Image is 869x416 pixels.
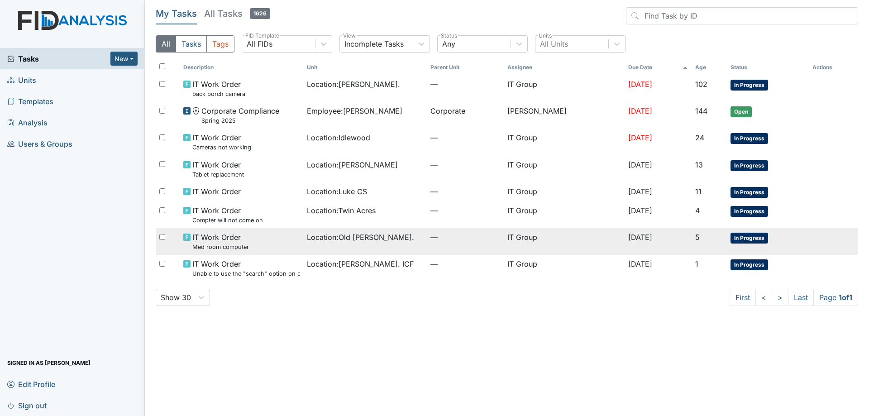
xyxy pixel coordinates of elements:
span: — [430,258,500,269]
input: Find Task by ID [626,7,858,24]
th: Toggle SortBy [625,60,692,75]
span: Location : [PERSON_NAME]. ICF [307,258,414,269]
div: All Units [540,38,568,49]
span: 11 [695,187,702,196]
span: 1 [695,259,698,268]
span: In Progress [731,259,768,270]
span: — [430,132,500,143]
a: > [772,289,788,306]
div: Show 30 [161,292,191,303]
span: Signed in as [PERSON_NAME] [7,356,91,370]
a: First [730,289,756,306]
span: 144 [695,106,707,115]
span: Employee : [PERSON_NAME] [307,105,402,116]
a: Last [788,289,814,306]
span: Templates [7,94,53,108]
th: Toggle SortBy [727,60,808,75]
span: Location : Idlewood [307,132,370,143]
span: Edit Profile [7,377,55,391]
span: Users & Groups [7,137,72,151]
span: Analysis [7,115,48,129]
span: [DATE] [628,106,652,115]
span: Page [813,289,858,306]
button: New [110,52,138,66]
input: Toggle All Rows Selected [159,63,165,69]
span: Open [731,106,752,117]
span: Location : Old [PERSON_NAME]. [307,232,414,243]
span: 4 [695,206,700,215]
a: < [755,289,772,306]
span: In Progress [731,187,768,198]
button: All [156,35,176,53]
td: IT Group [504,75,625,102]
td: IT Group [504,182,625,201]
span: Units [7,73,36,87]
span: In Progress [731,233,768,244]
td: IT Group [504,156,625,182]
th: Assignee [504,60,625,75]
small: Cameras not working [192,143,251,152]
div: Type filter [156,35,234,53]
span: — [430,159,500,170]
span: IT Work Order Unable to use the "search" option on cameras. [192,258,300,278]
span: 1626 [250,8,270,19]
th: Toggle SortBy [692,60,727,75]
span: 13 [695,160,703,169]
div: All FIDs [247,38,272,49]
span: In Progress [731,133,768,144]
th: Toggle SortBy [427,60,503,75]
small: Unable to use the "search" option on cameras. [192,269,300,278]
th: Actions [809,60,854,75]
span: IT Work Order Tablet replacement [192,159,244,179]
small: Tablet replacement [192,170,244,179]
button: Tags [206,35,234,53]
span: [DATE] [628,133,652,142]
td: IT Group [504,255,625,282]
span: IT Work Order back porch camera [192,79,245,98]
span: In Progress [731,206,768,217]
span: Sign out [7,398,47,412]
span: Location : Luke CS [307,186,367,197]
small: Spring 2025 [201,116,279,125]
span: Corporate [430,105,465,116]
span: Location : [PERSON_NAME]. [307,79,400,90]
small: Med room computer [192,243,249,251]
span: In Progress [731,160,768,171]
nav: task-pagination [730,289,858,306]
span: 102 [695,80,707,89]
span: [DATE] [628,233,652,242]
td: IT Group [504,129,625,155]
small: Compter will not come on [192,216,263,225]
td: IT Group [504,228,625,255]
button: Tasks [176,35,207,53]
span: Location : [PERSON_NAME] [307,159,398,170]
span: — [430,232,500,243]
span: — [430,186,500,197]
strong: 1 of 1 [839,293,852,302]
span: [DATE] [628,259,652,268]
span: [DATE] [628,187,652,196]
div: Incomplete Tasks [344,38,404,49]
span: Corporate Compliance Spring 2025 [201,105,279,125]
span: Location : Twin Acres [307,205,376,216]
span: — [430,79,500,90]
span: 24 [695,133,704,142]
th: Toggle SortBy [303,60,427,75]
span: 5 [695,233,700,242]
span: IT Work Order Compter will not come on [192,205,263,225]
span: [DATE] [628,206,652,215]
span: IT Work Order [192,186,241,197]
span: IT Work Order Cameras not working [192,132,251,152]
small: back porch camera [192,90,245,98]
h5: All Tasks [204,7,270,20]
th: Toggle SortBy [180,60,303,75]
td: [PERSON_NAME] [504,102,625,129]
div: Any [442,38,455,49]
td: IT Group [504,201,625,228]
span: — [430,205,500,216]
span: In Progress [731,80,768,91]
span: IT Work Order Med room computer [192,232,249,251]
h5: My Tasks [156,7,197,20]
a: Tasks [7,53,110,64]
